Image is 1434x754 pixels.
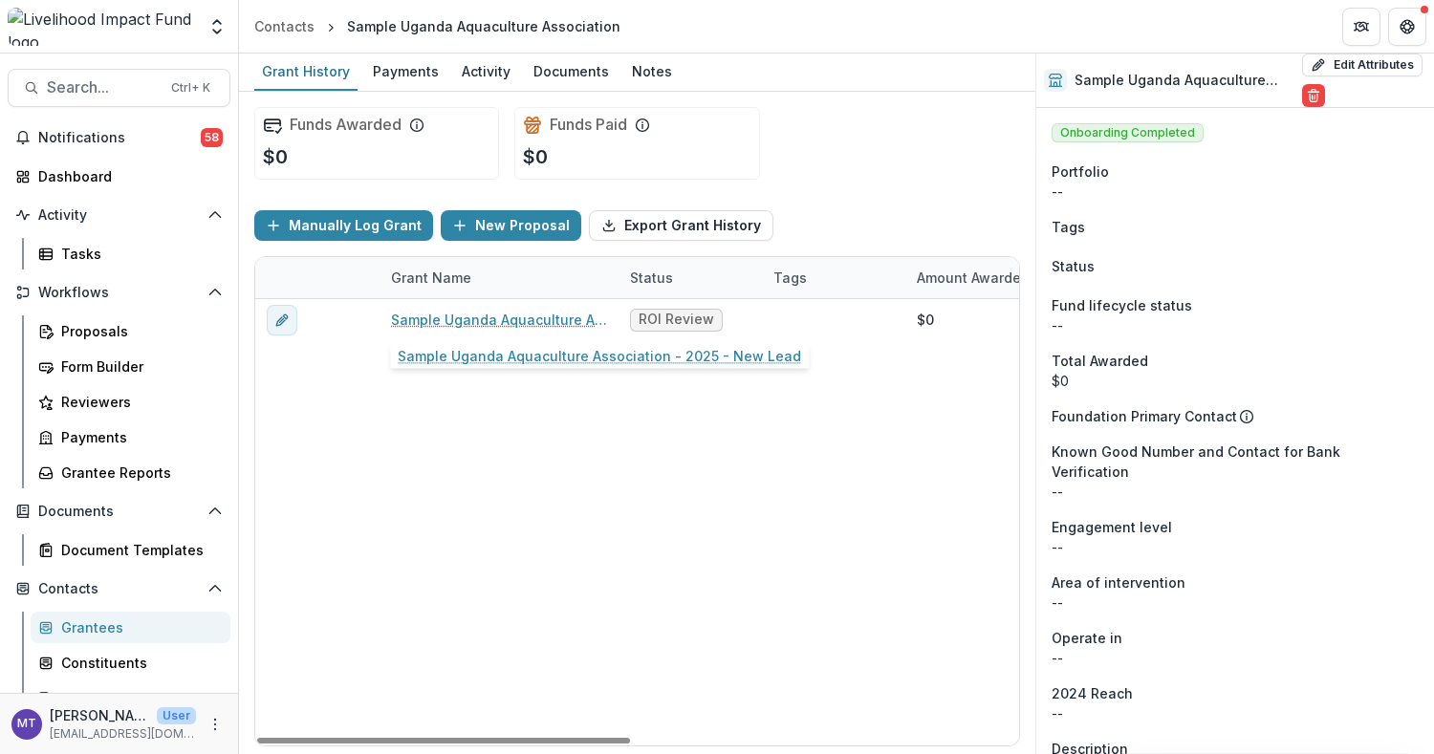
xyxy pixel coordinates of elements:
[1052,351,1148,371] span: Total Awarded
[61,688,215,708] div: Communications
[639,312,714,328] span: ROI Review
[1052,442,1419,482] span: Known Good Number and Contact for Bank Verification
[523,142,548,171] p: $0
[619,257,762,298] div: Status
[61,427,215,447] div: Payments
[762,257,905,298] div: Tags
[61,392,215,412] div: Reviewers
[1052,182,1419,202] p: --
[38,581,200,597] span: Contacts
[1052,371,1419,391] div: $0
[157,707,196,724] p: User
[1052,256,1095,276] span: Status
[1052,683,1133,703] span: 2024 Reach
[31,612,230,643] a: Grantees
[1052,315,1419,335] p: --
[454,54,518,91] a: Activity
[8,69,230,107] button: Search...
[1388,8,1426,46] button: Get Help
[1052,703,1419,723] p: --
[263,142,288,171] p: $0
[8,573,230,604] button: Open Contacts
[619,268,684,288] div: Status
[1342,8,1380,46] button: Partners
[380,257,619,298] div: Grant Name
[61,463,215,483] div: Grantee Reports
[247,12,628,40] nav: breadcrumb
[61,356,215,377] div: Form Builder
[1052,517,1172,537] span: Engagement level
[550,116,627,134] h2: Funds Paid
[50,725,196,743] p: [EMAIL_ADDRESS][DOMAIN_NAME]
[1052,648,1419,668] p: --
[917,310,934,330] div: $0
[31,647,230,679] a: Constituents
[31,682,230,714] a: Communications
[61,321,215,341] div: Proposals
[1052,217,1085,237] span: Tags
[267,305,297,335] button: edit
[8,277,230,308] button: Open Workflows
[254,57,358,85] div: Grant History
[1052,537,1419,557] p: --
[47,78,160,97] span: Search...
[38,166,215,186] div: Dashboard
[1052,406,1237,426] p: Foundation Primary Contact
[254,54,358,91] a: Grant History
[1052,572,1185,592] span: Area of intervention
[31,421,230,453] a: Payments
[201,128,223,147] span: 58
[38,285,200,301] span: Workflows
[31,351,230,382] a: Form Builder
[454,57,518,85] div: Activity
[365,57,446,85] div: Payments
[624,57,680,85] div: Notes
[1302,84,1325,107] button: Delete
[61,244,215,264] div: Tasks
[254,16,315,36] div: Contacts
[31,386,230,418] a: Reviewers
[1052,123,1204,142] span: Onboarding Completed
[391,310,607,330] a: Sample Uganda Aquaculture Association - 2025 - New Lead
[38,130,201,146] span: Notifications
[380,268,483,288] div: Grant Name
[1052,592,1419,613] p: --
[441,210,581,241] button: New Proposal
[17,718,36,730] div: Muthoni Thuo
[1052,628,1122,648] span: Operate in
[1302,54,1423,76] button: Edit Attributes
[38,207,200,224] span: Activity
[905,257,1049,298] div: Amount Awarded
[61,653,215,673] div: Constituents
[31,534,230,566] a: Document Templates
[762,268,818,288] div: Tags
[61,617,215,637] div: Grantees
[1052,482,1419,502] p: --
[290,116,402,134] h2: Funds Awarded
[61,540,215,560] div: Document Templates
[8,8,196,46] img: Livelihood Impact Fund logo
[8,161,230,192] a: Dashboard
[589,210,773,241] button: Export Grant History
[167,77,214,98] div: Ctrl + K
[1052,295,1192,315] span: Fund lifecycle status
[8,496,230,527] button: Open Documents
[1052,162,1109,182] span: Portfolio
[905,268,1041,288] div: Amount Awarded
[526,57,617,85] div: Documents
[8,122,230,153] button: Notifications58
[31,315,230,347] a: Proposals
[347,16,620,36] div: Sample Uganda Aquaculture Association
[38,504,200,520] span: Documents
[204,713,227,736] button: More
[1075,73,1294,89] h2: Sample Uganda Aquaculture Association
[624,54,680,91] a: Notes
[247,12,322,40] a: Contacts
[526,54,617,91] a: Documents
[50,705,149,725] p: [PERSON_NAME]
[8,200,230,230] button: Open Activity
[365,54,446,91] a: Payments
